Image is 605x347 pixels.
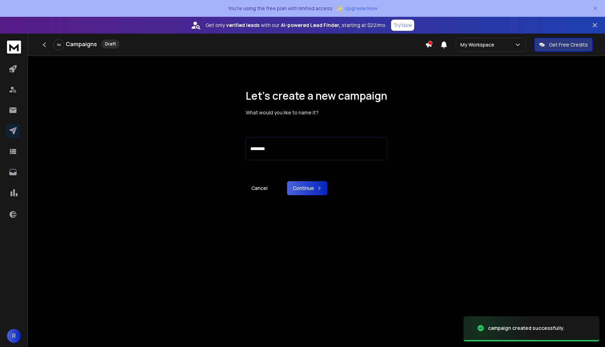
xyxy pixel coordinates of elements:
[57,43,61,47] p: 0 %
[287,181,327,195] button: Continue
[281,22,340,29] strong: AI-powered Lead Finder,
[246,109,387,116] p: What would you like to name it?
[7,41,21,54] img: logo
[66,40,97,48] h1: Campaigns
[226,22,259,29] strong: verified leads
[7,329,21,343] button: R
[393,22,412,29] p: Try Now
[488,325,565,332] div: campaign created successfully.
[335,3,343,13] span: ✨
[460,41,497,48] p: My Workspace
[345,5,377,12] span: Upgrade Now
[246,181,273,195] a: Cancel
[246,90,387,102] h1: Let’s create a new campaign
[335,1,377,15] button: ✨Upgrade Now
[101,40,120,49] div: Draft
[206,22,385,29] p: Get only with our starting at $22/mo
[228,5,333,12] p: You're using the free plan with limited access
[391,20,414,31] button: Try Now
[549,41,588,48] p: Get Free Credits
[534,38,593,52] button: Get Free Credits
